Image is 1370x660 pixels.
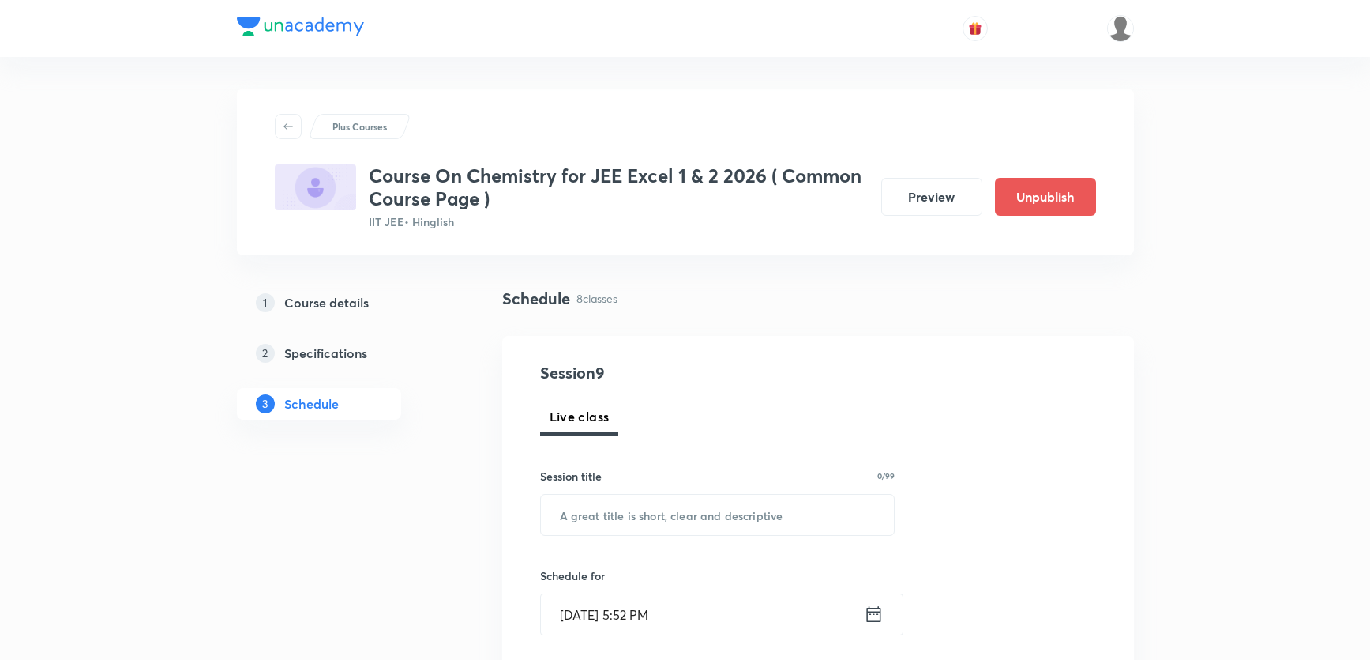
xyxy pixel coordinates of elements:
a: 1Course details [237,287,452,319]
h6: Schedule for [540,568,895,584]
p: 3 [256,394,275,413]
h3: Course On Chemistry for JEE Excel 1 & 2 2026 ( Common Course Page ) [369,164,869,210]
h5: Course details [284,293,369,312]
input: A great title is short, clear and descriptive [541,495,895,535]
span: Live class [550,407,610,426]
a: Company Logo [237,17,364,40]
button: Preview [881,178,982,216]
p: 1 [256,293,275,312]
p: IIT JEE • Hinglish [369,213,869,230]
h5: Specifications [284,344,367,363]
h4: Schedule [502,287,570,311]
p: Plus Courses [332,119,387,134]
img: Vivek Patil [1107,15,1134,42]
button: Unpublish [995,178,1096,216]
p: 2 [256,344,275,363]
h4: Session 9 [540,361,828,385]
h6: Session title [540,468,602,485]
img: 649C59C5-F809-47ED-B827-D382490DC0CD_plus.png [275,164,356,210]
a: 2Specifications [237,338,452,369]
h5: Schedule [284,394,339,413]
p: 0/99 [877,472,895,480]
img: Company Logo [237,17,364,36]
img: avatar [968,21,982,36]
button: avatar [963,16,988,41]
p: 8 classes [576,290,617,307]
